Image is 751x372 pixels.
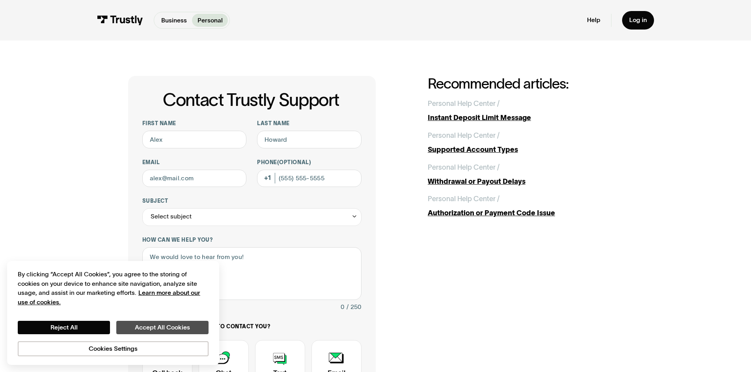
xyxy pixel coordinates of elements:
label: Subject [142,198,362,205]
div: By clicking “Accept All Cookies”, you agree to the storing of cookies on your device to enhance s... [18,270,209,307]
div: 0 [341,302,345,313]
a: Help [587,16,600,24]
a: Business [156,14,192,27]
div: Select subject [151,211,192,222]
div: Withdrawal or Payout Delays [428,176,623,187]
div: Personal Help Center / [428,194,499,204]
div: Cookie banner [7,261,219,365]
div: Personal Help Center / [428,162,499,173]
input: alex@mail.com [142,170,247,187]
a: Personal Help Center /Authorization or Payment Code Issue [428,194,623,218]
div: Privacy [18,270,209,356]
a: Personal Help Center /Withdrawal or Payout Delays [428,162,623,187]
label: How would you like us to contact you? [142,323,362,330]
a: Personal Help Center /Instant Deposit Limit Message [428,98,623,123]
label: Email [142,159,247,166]
input: Howard [257,131,362,148]
div: Personal Help Center / [428,98,499,109]
button: Cookies Settings [18,341,209,356]
button: Reject All [18,321,110,334]
label: First name [142,120,247,127]
h1: Contact Trustly Support [141,90,362,109]
label: How can we help you? [142,237,362,244]
img: Trustly Logo [97,15,143,25]
label: Phone [257,159,362,166]
h2: Recommended articles: [428,76,623,91]
div: Personal Help Center / [428,130,499,141]
a: Log in [622,11,654,30]
p: Business [161,16,187,25]
div: Instant Deposit Limit Message [428,113,623,123]
p: Personal [198,16,223,25]
div: Select subject [142,208,362,226]
button: Accept All Cookies [116,321,209,334]
div: Log in [629,16,647,24]
input: Alex [142,131,247,148]
div: Supported Account Types [428,144,623,155]
a: Personal [192,14,228,27]
input: (555) 555-5555 [257,170,362,187]
a: Personal Help Center /Supported Account Types [428,130,623,155]
div: Authorization or Payment Code Issue [428,208,623,218]
div: / 250 [347,302,362,313]
label: Last name [257,120,362,127]
span: (Optional) [277,159,311,165]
